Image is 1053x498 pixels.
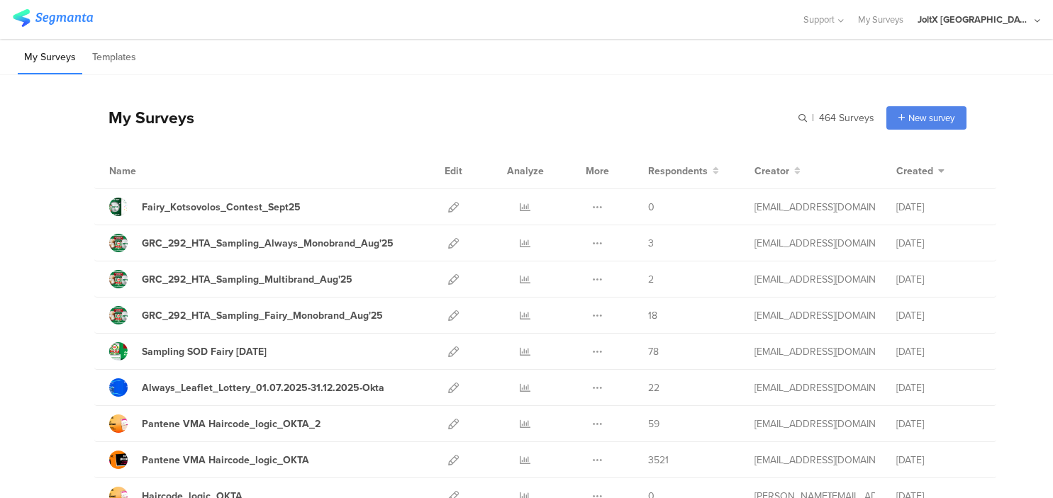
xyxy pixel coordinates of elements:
[754,308,875,323] div: gheorghe.a.4@pg.com
[896,308,981,323] div: [DATE]
[504,153,547,188] div: Analyze
[109,306,383,324] a: GRC_292_HTA_Sampling_Fairy_Monobrand_Aug'25
[896,344,981,359] div: [DATE]
[896,272,981,287] div: [DATE]
[803,13,835,26] span: Support
[648,236,654,251] span: 3
[896,164,933,179] span: Created
[648,380,659,395] span: 22
[109,342,267,361] a: Sampling SOD Fairy [DATE]
[896,164,945,179] button: Created
[109,451,309,469] a: Pantene VMA Haircode_logic_OKTA
[754,164,789,179] span: Creator
[109,270,352,288] a: GRC_292_HTA_Sampling_Multibrand_Aug'25
[94,106,194,130] div: My Surveys
[754,272,875,287] div: gheorghe.a.4@pg.com
[648,344,659,359] span: 78
[109,198,301,216] a: Fairy_Kotsovolos_Contest_Sept25
[908,111,954,125] span: New survey
[142,417,321,431] div: Pantene VMA Haircode_logic_OKTA_2
[18,41,82,74] li: My Surveys
[13,9,93,27] img: segmanta logo
[896,236,981,251] div: [DATE]
[648,164,719,179] button: Respondents
[142,200,301,215] div: Fairy_Kotsovolos_Contest_Sept25
[438,153,469,188] div: Edit
[754,200,875,215] div: betbeder.mb@pg.com
[896,380,981,395] div: [DATE]
[109,378,384,397] a: Always_Leaflet_Lottery_01.07.2025-31.12.2025-Okta
[896,453,981,468] div: [DATE]
[648,272,654,287] span: 2
[754,417,875,431] div: baroutis.db@pg.com
[819,111,874,125] span: 464 Surveys
[142,453,309,468] div: Pantene VMA Haircode_logic_OKTA
[754,164,801,179] button: Creator
[142,308,383,323] div: GRC_292_HTA_Sampling_Fairy_Monobrand_Aug'25
[648,308,657,323] span: 18
[582,153,613,188] div: More
[754,236,875,251] div: gheorghe.a.4@pg.com
[648,417,659,431] span: 59
[754,453,875,468] div: baroutis.db@pg.com
[142,272,352,287] div: GRC_292_HTA_Sampling_Multibrand_Aug'25
[648,164,708,179] span: Respondents
[754,380,875,395] div: betbeder.mb@pg.com
[109,234,394,252] a: GRC_292_HTA_Sampling_Always_Monobrand_Aug'25
[142,344,267,359] div: Sampling SOD Fairy Aug'25
[648,453,669,468] span: 3521
[142,236,394,251] div: GRC_292_HTA_Sampling_Always_Monobrand_Aug'25
[754,344,875,359] div: gheorghe.a.4@pg.com
[810,111,816,125] span: |
[896,417,981,431] div: [DATE]
[86,41,143,74] li: Templates
[918,13,1031,26] div: JoltX [GEOGRAPHIC_DATA]
[109,164,194,179] div: Name
[109,414,321,433] a: Pantene VMA Haircode_logic_OKTA_2
[142,380,384,395] div: Always_Leaflet_Lottery_01.07.2025-31.12.2025-Okta
[896,200,981,215] div: [DATE]
[648,200,654,215] span: 0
